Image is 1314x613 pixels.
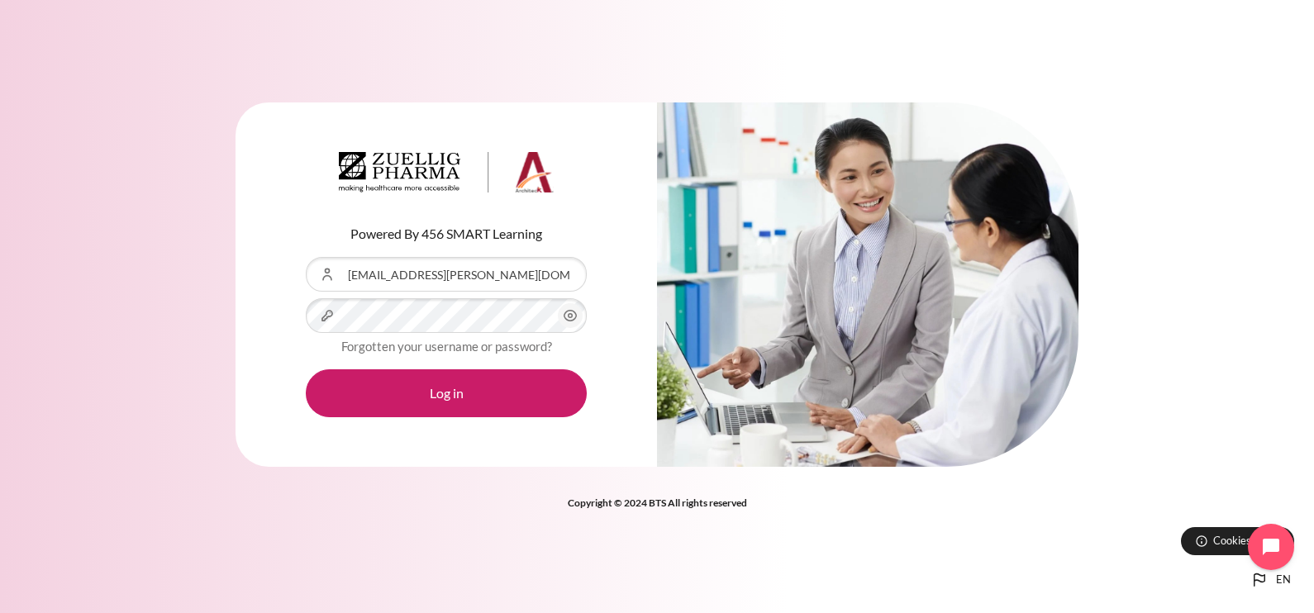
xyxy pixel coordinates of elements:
img: Architeck [339,152,554,193]
button: Cookies notice [1181,527,1294,555]
input: Username or Email Address [306,257,587,292]
button: Languages [1243,563,1297,596]
span: en [1276,572,1291,588]
span: Cookies notice [1213,533,1282,549]
p: Powered By 456 SMART Learning [306,224,587,244]
a: Forgotten your username or password? [341,339,552,354]
button: Log in [306,369,587,417]
a: Architeck [339,152,554,200]
strong: Copyright © 2024 BTS All rights reserved [568,497,747,509]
